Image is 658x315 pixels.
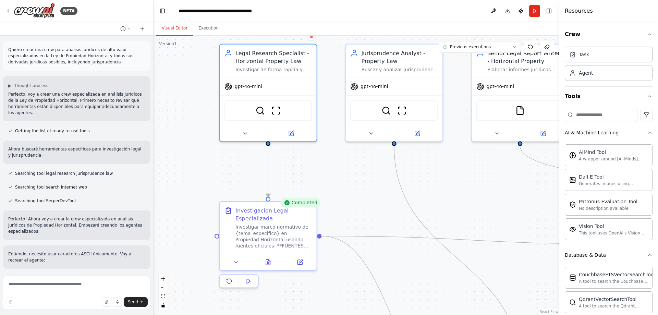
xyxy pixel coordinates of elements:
span: Getting the list of ready-to-use tools [15,128,90,134]
button: Execution [193,21,224,36]
div: Completed [281,198,321,208]
span: gpt-4o-mini [487,83,514,89]
span: Searching tool SerperDevTool [15,198,76,204]
div: CompletedInvestigacion Legal EspecializadaInvestigar marco normativo de {tema_especifico} en Prop... [219,201,317,291]
div: AI & Machine Learning [565,142,653,246]
p: Perfecto, voy a crear una crew especializada en análisis jurídicos de la Ley de Propiedad Horizon... [8,91,145,116]
div: Patronus Evaluation Tool [579,198,637,205]
span: Searching tool legal research jurisprudence law [15,171,113,176]
div: Elaborar informes juridicos ejecutivos concisos y de alto valor sobre {tema_especifico} en Propie... [487,66,564,73]
button: Open in side panel [269,129,314,138]
button: Visual Editor [156,21,193,36]
a: React Flow attribution [540,310,558,314]
button: zoom out [159,283,168,292]
button: Tools [565,87,653,106]
img: VisionTool [569,226,576,233]
div: A wrapper around [AI-Minds]([URL][DOMAIN_NAME]). Useful for when you need answers to questions fr... [579,156,648,162]
span: Previous executions [450,44,491,50]
img: AIMindTool [569,152,576,159]
div: AI & Machine Learning [565,129,619,136]
div: Agent [579,70,593,76]
div: A tool to search the Qdrant database for relevant information on internal documents. [579,303,648,309]
img: DallETool [569,177,576,183]
span: Searching tool search internet web [15,184,87,190]
div: Investigar marco normativo de {tema_especifico} en Propiedad Horizontal usando fuentes oficiales:... [235,224,312,250]
div: Jurisprudence Analyst - Property LawBuscar y analizar jurisprudencia específica sobre {caso_tipo}... [345,44,443,142]
img: ScrapeWebsiteTool [271,106,281,116]
button: Crew [565,25,653,44]
div: Crew [565,44,653,86]
button: Improve this prompt [5,297,15,307]
button: Open in side panel [521,129,565,138]
p: Quiero crear una crew para analisis juridicos de alto valor especializados en la Ley de Propiedad... [8,47,145,65]
p: Perfecto! Ahora voy a crear la crew especializada en análisis jurídicos de Propiedad Horizontal. ... [8,216,145,234]
nav: breadcrumb [179,8,256,14]
div: Senior Legal Report Writer - Horizontal Property [487,49,564,65]
div: React Flow controls [159,274,168,310]
span: ▶ [8,83,11,88]
img: ScrapeWebsiteTool [397,106,407,116]
button: toggle interactivity [159,301,168,310]
div: Investigar de forma rapida y eficiente la normativa esencial de la Ley de Propiedad Horizontal de... [235,66,312,73]
div: Dall-E Tool [579,173,648,180]
button: Click to speak your automation idea [113,297,122,307]
h4: Resources [565,7,593,15]
button: Database & Data [565,246,653,264]
g: Edge from 5e8de022-4fea-4201-88f5-e772d37423f5 to 579f3ea8-af18-4646-aea9-5bb235a5725f [264,146,272,197]
div: This tool uses OpenAI's Vision API to describe the contents of an image. [579,230,648,236]
img: Logo [14,3,55,19]
img: CouchbaseFTSVectorSearchTool [569,274,576,281]
div: Generates images using OpenAI's Dall-E model. [579,181,648,186]
button: Upload files [102,297,111,307]
button: Previous executions [439,41,521,53]
button: Open in side panel [395,129,439,138]
button: Send [124,297,148,307]
div: Task [579,51,589,58]
div: Version 1 [159,41,177,47]
button: fit view [159,292,168,301]
div: Senior Legal Report Writer - Horizontal PropertyElaborar informes juridicos ejecutivos concisos y... [471,44,569,142]
div: No description available [579,206,637,211]
div: CouchbaseFTSVectorSearchTool [579,271,655,278]
span: gpt-4o-mini [235,83,262,89]
img: SerperDevTool [381,106,391,116]
button: ▶Thought process [8,83,48,88]
span: Send [128,299,138,305]
div: Legal Research Specialist - Horizontal Property Law [235,49,312,65]
button: AI & Machine Learning [565,124,653,142]
div: Legal Research Specialist - Horizontal Property LawInvestigar de forma rapida y eficiente la norm... [219,44,317,142]
span: Thought process [14,83,48,88]
img: PatronusEvalTool [569,201,576,208]
button: Open in side panel [287,257,314,267]
img: SerperDevTool [256,106,265,116]
button: zoom in [159,274,168,283]
button: Switch to previous chat [118,25,134,33]
div: Database & Data [565,252,606,258]
button: Hide left sidebar [158,6,167,16]
div: A tool to search the Couchbase database for relevant information on internal documents. [579,279,655,284]
div: QdrantVectorSearchTool [579,296,648,303]
img: QdrantVectorSearchTool [569,299,576,306]
button: Start a new chat [137,25,148,33]
button: Delete node [307,32,316,40]
g: Edge from 579f3ea8-af18-4646-aea9-5bb235a5725f to b43029c1-3a23-41fe-bf86-ca8765bdf44d [322,232,616,248]
div: AIMind Tool [579,149,648,156]
p: Entiendo, necesito usar caracteres ASCII únicamente. Voy a recrear el agente: [8,251,145,263]
span: gpt-4o-mini [361,83,388,89]
button: Hide right sidebar [544,6,554,16]
div: Buscar y analizar jurisprudencia específica sobre {caso_tipo} en Propiedad Horizontal exclusivame... [362,66,438,73]
p: Ahora buscaré herramientas específicas para investigación legal y jurisprudencia: [8,146,145,158]
img: FileReadTool [515,106,525,116]
div: BETA [60,7,77,15]
button: View output [252,257,285,267]
div: Vision Tool [579,223,648,230]
div: Investigacion Legal Especializada [235,207,312,222]
div: Jurisprudence Analyst - Property Law [362,49,438,65]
